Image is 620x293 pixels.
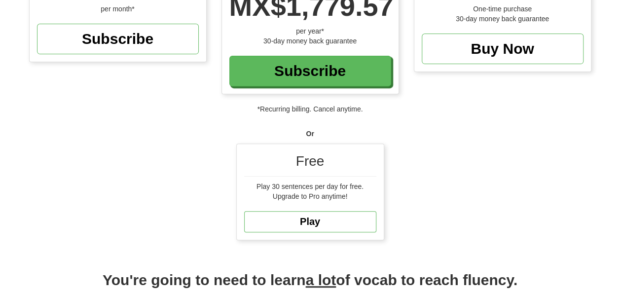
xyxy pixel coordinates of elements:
strong: Or [306,130,314,138]
a: Subscribe [37,24,199,54]
div: One-time purchase [422,4,584,14]
a: Buy Now [422,34,584,64]
div: 30-day money back guarantee [422,14,584,24]
div: Play 30 sentences per day for free. [244,182,376,191]
div: 30-day money back guarantee [229,36,391,46]
div: Upgrade to Pro anytime! [244,191,376,201]
a: Subscribe [229,56,391,86]
div: per month* [37,4,199,14]
u: a lot [306,272,336,288]
div: Free [244,151,376,177]
div: per year* [229,26,391,36]
a: Play [244,211,376,232]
